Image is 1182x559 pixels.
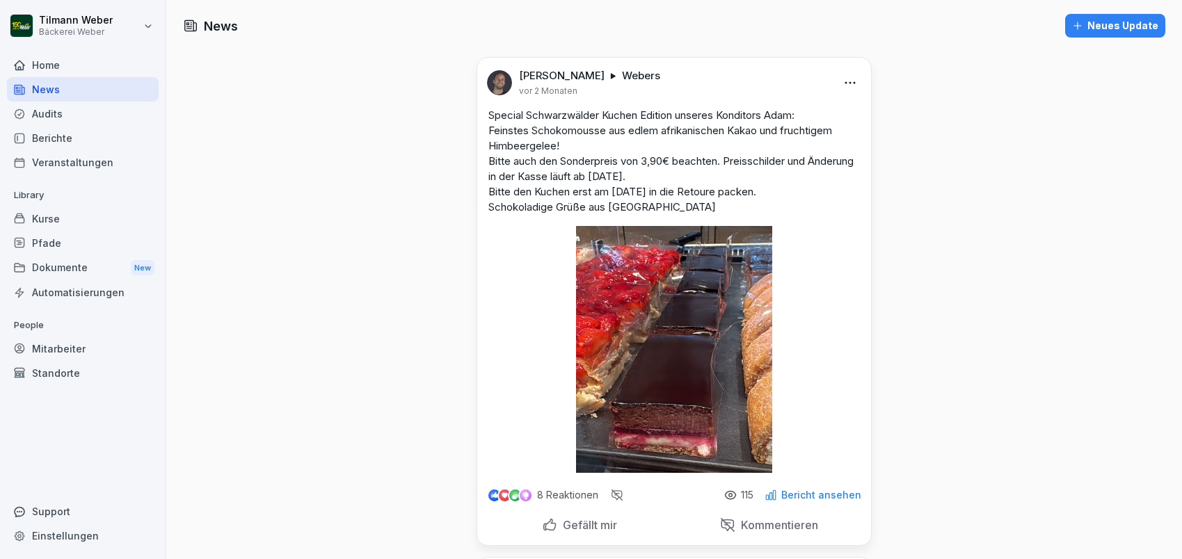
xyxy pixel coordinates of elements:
p: [PERSON_NAME] [519,69,605,83]
p: Bericht ansehen [781,489,861,501]
a: Einstellungen [7,524,159,548]
a: Audits [7,102,159,126]
img: love [500,490,510,501]
img: jy58487u2tmwfa7te21l1io1.png [576,226,772,473]
p: Kommentieren [735,518,818,532]
img: like [489,489,500,501]
a: Berichte [7,126,159,150]
p: Library [7,184,159,206]
p: Tilmann Weber [39,15,113,26]
a: Standorte [7,361,159,385]
a: Home [7,53,159,77]
a: News [7,77,159,102]
a: Kurse [7,206,159,231]
div: Support [7,499,159,524]
div: Dokumente [7,255,159,281]
a: Veranstaltungen [7,150,159,175]
button: Neues Update [1065,14,1165,38]
a: DokumenteNew [7,255,159,281]
a: Pfade [7,231,159,255]
p: Webers [622,69,660,83]
a: Mitarbeiter [7,337,159,361]
img: celebrate [509,489,521,501]
img: fhvyceu6qred0w4dirbji6s2.png [487,70,512,95]
h1: News [204,17,238,35]
p: 8 Reaktionen [537,489,598,501]
img: inspiring [520,489,532,501]
div: New [131,260,154,276]
p: People [7,314,159,337]
p: Bäckerei Weber [39,27,113,37]
a: Automatisierungen [7,280,159,305]
p: vor 2 Monaten [519,86,577,97]
p: 115 [741,489,753,501]
div: Neues Update [1072,18,1158,33]
p: Gefällt mir [557,518,617,532]
p: Special Schwarzwälder Kuchen Edition unseres Konditors Adam: Feinstes Schokomousse aus edlem afri... [488,108,860,215]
